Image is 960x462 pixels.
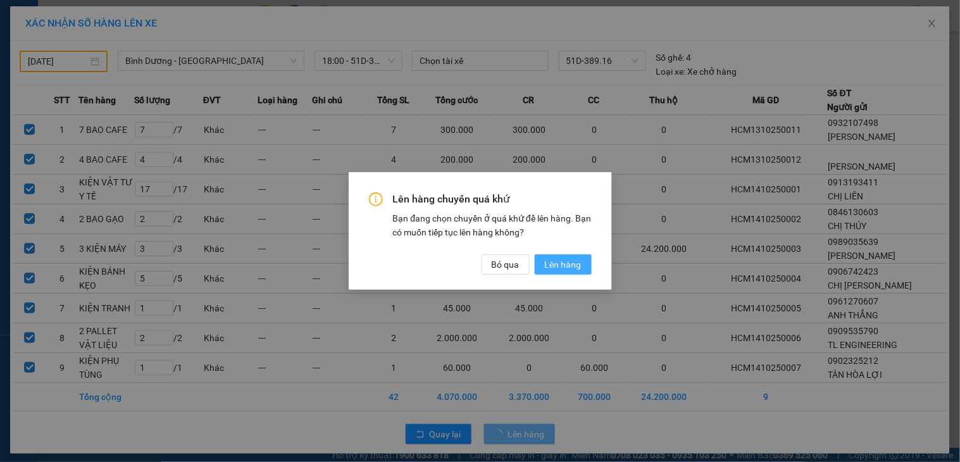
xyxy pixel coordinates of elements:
span: Lên hàng [545,258,582,272]
button: Lên hàng [535,254,592,275]
span: info-circle [369,192,383,206]
span: Bỏ qua [492,258,520,272]
button: Bỏ qua [482,254,530,275]
div: Bạn đang chọn chuyến ở quá khứ để lên hàng. Bạn có muốn tiếp tục lên hàng không? [393,211,592,239]
span: Lên hàng chuyến quá khứ [393,192,592,206]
